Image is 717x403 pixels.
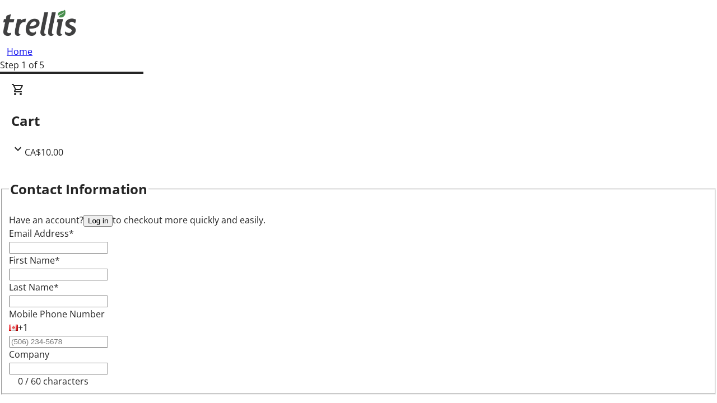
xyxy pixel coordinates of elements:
label: Email Address* [9,227,74,240]
label: Mobile Phone Number [9,308,105,320]
h2: Contact Information [10,179,147,199]
div: CartCA$10.00 [11,83,706,159]
label: Last Name* [9,281,59,293]
tr-character-limit: 0 / 60 characters [18,375,89,387]
button: Log in [83,215,113,227]
label: First Name* [9,254,60,266]
div: Have an account? to checkout more quickly and easily. [9,213,708,227]
h2: Cart [11,111,706,131]
label: Company [9,348,49,360]
span: CA$10.00 [25,146,63,158]
input: (506) 234-5678 [9,336,108,348]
